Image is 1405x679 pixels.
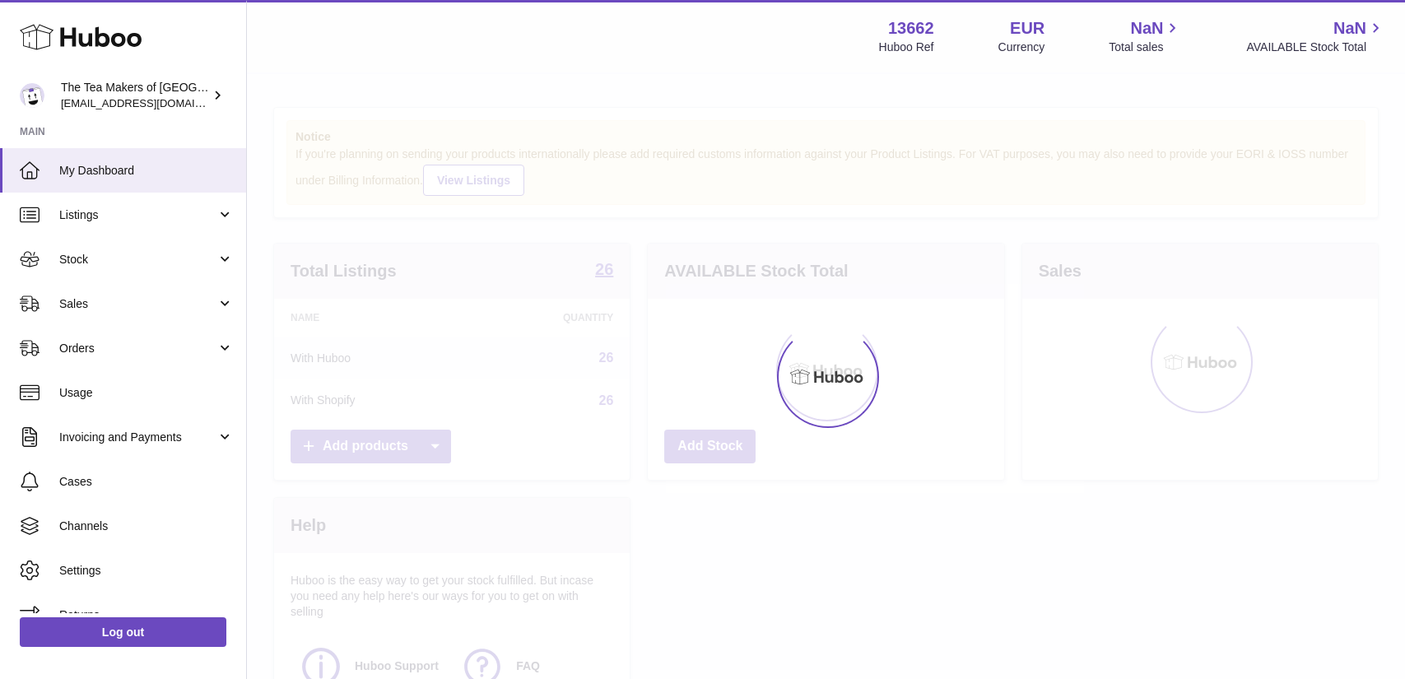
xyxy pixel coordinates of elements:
[59,341,216,356] span: Orders
[61,96,242,109] span: [EMAIL_ADDRESS][DOMAIN_NAME]
[1130,17,1163,40] span: NaN
[59,207,216,223] span: Listings
[20,617,226,647] a: Log out
[59,385,234,401] span: Usage
[59,474,234,490] span: Cases
[59,430,216,445] span: Invoicing and Payments
[1246,17,1385,55] a: NaN AVAILABLE Stock Total
[888,17,934,40] strong: 13662
[59,563,234,579] span: Settings
[59,163,234,179] span: My Dashboard
[1010,17,1044,40] strong: EUR
[20,83,44,108] img: tea@theteamakers.co.uk
[59,252,216,267] span: Stock
[59,519,234,534] span: Channels
[879,40,934,55] div: Huboo Ref
[59,607,234,623] span: Returns
[1333,17,1366,40] span: NaN
[998,40,1045,55] div: Currency
[1109,40,1182,55] span: Total sales
[61,80,209,111] div: The Tea Makers of [GEOGRAPHIC_DATA]
[1109,17,1182,55] a: NaN Total sales
[1246,40,1385,55] span: AVAILABLE Stock Total
[59,296,216,312] span: Sales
